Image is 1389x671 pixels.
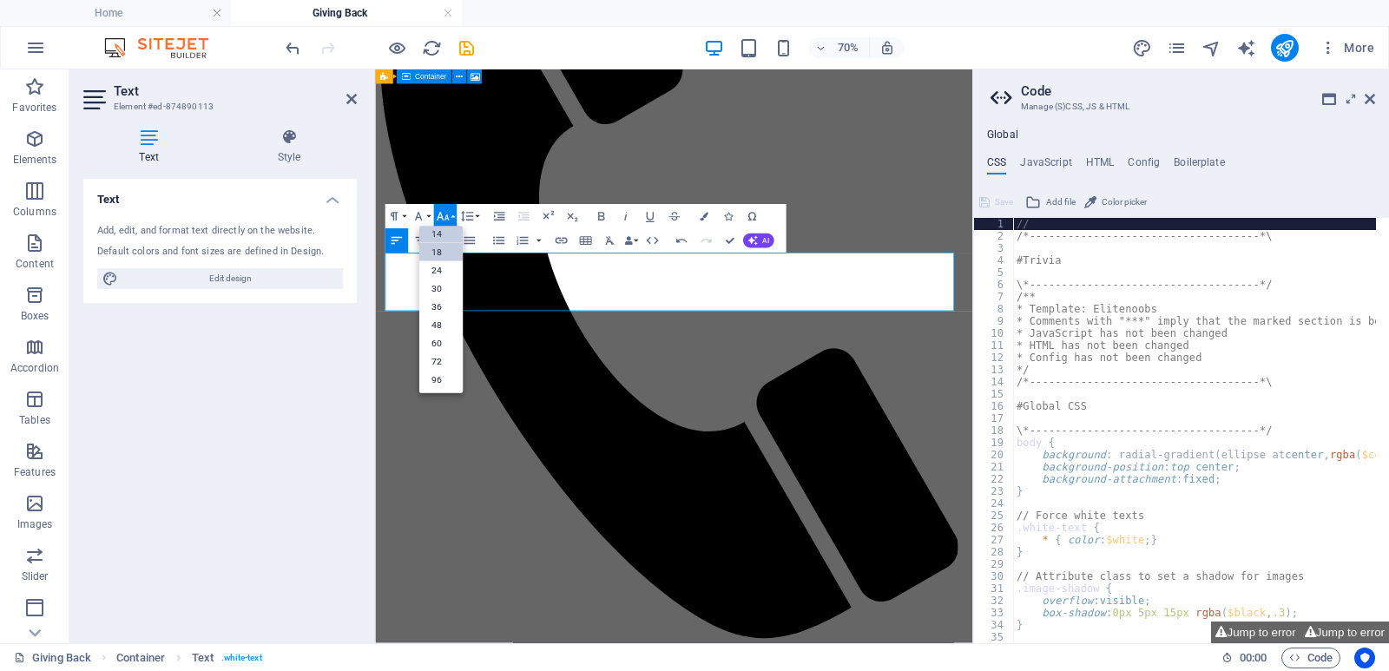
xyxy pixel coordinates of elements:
h4: Config [1128,156,1160,175]
button: pages [1167,37,1188,58]
h4: HTML [1086,156,1115,175]
div: 28 [974,546,1015,558]
div: 2 [974,230,1015,242]
div: 34 [974,619,1015,631]
h2: Code [1021,83,1375,99]
div: 33 [974,607,1015,619]
div: 32 [974,595,1015,607]
button: Special Characters [741,205,764,229]
div: 21 [974,461,1015,473]
h4: CSS [987,156,1006,175]
button: Italic (Ctrl+I) [614,205,637,229]
button: Redo (Ctrl+Shift+Z) [694,229,718,253]
a: 72 [418,352,462,371]
button: Edit design [97,268,343,289]
div: 31 [974,582,1015,595]
h4: Boilerplate [1174,156,1225,175]
span: Click to select. Double-click to edit [192,648,214,668]
button: Line Height [458,205,481,229]
button: Clear Formatting [598,229,622,253]
div: 13 [974,364,1015,376]
div: 14 [974,376,1015,388]
a: 30 [418,280,462,298]
button: More [1313,34,1381,62]
button: Click here to leave preview mode and continue editing [386,37,407,58]
p: Tables [19,413,50,427]
h4: Text [83,179,357,210]
button: Font Family [409,205,432,229]
i: Design (Ctrl+Alt+Y) [1132,38,1152,58]
button: Ordered List [510,229,534,253]
a: 18 [418,243,462,261]
div: 19 [974,437,1015,449]
a: 96 [418,371,462,389]
button: Bold (Ctrl+B) [589,205,613,229]
div: 24 [974,497,1015,510]
button: Jump to error [1211,622,1300,643]
button: HTML [641,229,664,253]
button: Subscript [561,205,584,229]
h4: JavaScript [1020,156,1071,175]
span: Color picker [1102,192,1147,213]
button: design [1132,37,1153,58]
h4: Text [83,128,221,165]
div: 16 [974,400,1015,412]
div: 18 [974,424,1015,437]
button: Increase Indent [488,205,511,229]
button: 70% [808,37,870,58]
button: Strikethrough [662,205,686,229]
button: Underline (Ctrl+U) [638,205,662,229]
i: AI Writer [1236,38,1256,58]
img: Editor Logo [100,37,230,58]
div: 10 [974,327,1015,339]
p: Slider [22,569,49,583]
div: 9 [974,315,1015,327]
button: reload [421,37,442,58]
button: text_generator [1236,37,1257,58]
a: 48 [418,316,462,334]
div: 11 [974,339,1015,352]
div: 25 [974,510,1015,522]
p: Favorites [12,101,56,115]
nav: breadcrumb [116,648,261,668]
div: 35 [974,631,1015,643]
h6: Session time [1221,648,1267,668]
h4: Giving Back [231,3,462,23]
h6: 70% [834,37,862,58]
button: Align Justify [458,229,481,253]
button: Decrease Indent [512,205,536,229]
span: Container [415,73,446,80]
div: 4 [974,254,1015,266]
div: 5 [974,266,1015,279]
button: Align Center [409,229,432,253]
a: 24 [418,261,462,280]
div: Font Size [418,227,462,394]
p: Header [17,622,52,635]
div: 20 [974,449,1015,461]
button: Icons [716,205,740,229]
button: Colors [692,205,715,229]
p: Images [17,517,53,531]
button: Align Left [385,229,408,253]
div: 22 [974,473,1015,485]
h3: Element #ed-874890113 [114,99,322,115]
i: Save (Ctrl+S) [457,38,477,58]
i: On resize automatically adjust zoom level to fit chosen device. [879,40,895,56]
div: 27 [974,534,1015,546]
span: Edit design [123,268,338,289]
div: 17 [974,412,1015,424]
button: publish [1271,34,1299,62]
span: : [1252,651,1254,664]
h4: Style [221,128,357,165]
div: 3 [974,242,1015,254]
i: Pages (Ctrl+Alt+S) [1167,38,1187,58]
button: Superscript [537,205,560,229]
p: Elements [13,153,57,167]
button: save [456,37,477,58]
div: 23 [974,485,1015,497]
div: Add, edit, and format text directly on the website. [97,224,343,239]
p: Features [14,465,56,479]
i: Undo: Change text (Ctrl+Z) [283,38,303,58]
div: 7 [974,291,1015,303]
button: Ordered List [534,229,543,253]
